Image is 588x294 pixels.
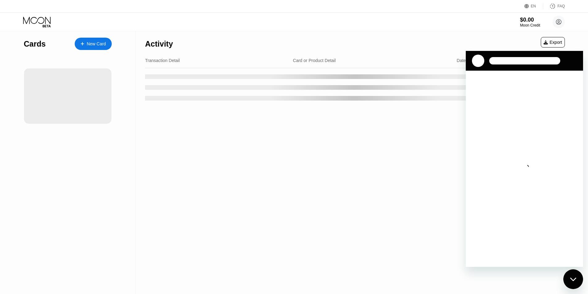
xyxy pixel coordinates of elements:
[563,269,583,289] iframe: Button to launch messaging window
[75,38,112,50] div: New Card
[543,3,565,9] div: FAQ
[24,39,46,48] div: Cards
[145,39,173,48] div: Activity
[145,58,180,63] div: Transaction Detail
[531,4,536,8] div: EN
[293,58,336,63] div: Card or Product Detail
[557,4,565,8] div: FAQ
[541,37,565,48] div: Export
[524,3,543,9] div: EN
[544,40,562,45] div: Export
[520,17,540,27] div: $0.00Moon Credit
[457,58,481,63] div: Date & Time
[520,23,540,27] div: Moon Credit
[520,17,540,23] div: $0.00
[87,41,106,47] div: New Card
[466,51,583,267] iframe: Messaging window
